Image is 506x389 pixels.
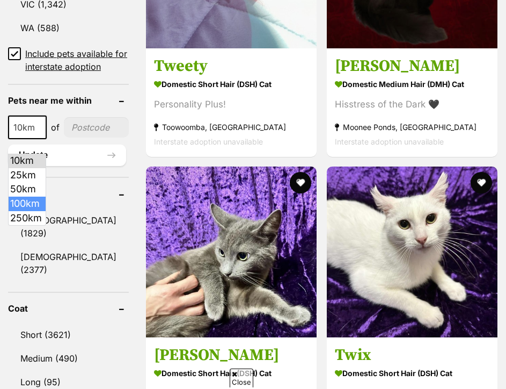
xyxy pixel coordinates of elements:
strong: Domestic Short Hair (DSH) Cat [154,365,309,381]
a: Tweety Domestic Short Hair (DSH) Cat Personality Plus! Toowoomba, [GEOGRAPHIC_DATA] Interstate ad... [146,47,317,156]
li: 250km [9,211,46,226]
a: WA (588) [8,17,129,39]
img: Tim Tam - Domestic Short Hair (DSH) Cat [146,167,317,337]
a: Medium (490) [8,347,129,370]
h3: Tweety [154,55,309,76]
span: of [51,121,60,134]
a: Short (3621) [8,323,129,346]
span: Include pets available for interstate adoption [25,47,129,73]
input: postcode [64,117,129,138]
h3: [PERSON_NAME] [154,345,309,365]
a: [DEMOGRAPHIC_DATA] (2377) [8,246,129,281]
strong: Domestic Short Hair (DSH) Cat [154,76,309,91]
header: Coat [8,304,129,313]
header: Pets near me within [8,96,129,105]
button: Update [8,145,126,166]
header: Gender [8,189,129,198]
img: Twix - Domestic Short Hair (DSH) Cat [327,167,497,337]
h3: [PERSON_NAME] [335,55,489,76]
button: favourite [470,172,492,193]
a: [DEMOGRAPHIC_DATA] (1829) [8,209,129,244]
strong: Domestic Short Hair (DSH) Cat [335,365,489,381]
h3: Twix [335,345,489,365]
div: Personality Plus! [154,97,309,111]
span: Interstate adoption unavailable [335,136,444,146]
span: Interstate adoption unavailable [154,136,263,146]
li: 100km [9,197,46,211]
span: 10km [9,120,46,135]
span: 10km [8,116,47,139]
li: 50km [9,182,46,197]
strong: Domestic Medium Hair (DMH) Cat [335,76,489,91]
button: favourite [290,172,311,193]
strong: Toowoomba, [GEOGRAPHIC_DATA] [154,119,309,134]
li: 25km [9,168,46,183]
a: Include pets available for interstate adoption [8,47,129,73]
div: Hisstress of the Dark 🖤 [335,97,489,111]
li: 10km [9,154,46,168]
span: Close [230,369,253,387]
a: [PERSON_NAME] Domestic Medium Hair (DMH) Cat Hisstress of the Dark 🖤 Moonee Ponds, [GEOGRAPHIC_DA... [327,47,497,156]
strong: Moonee Ponds, [GEOGRAPHIC_DATA] [335,119,489,134]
